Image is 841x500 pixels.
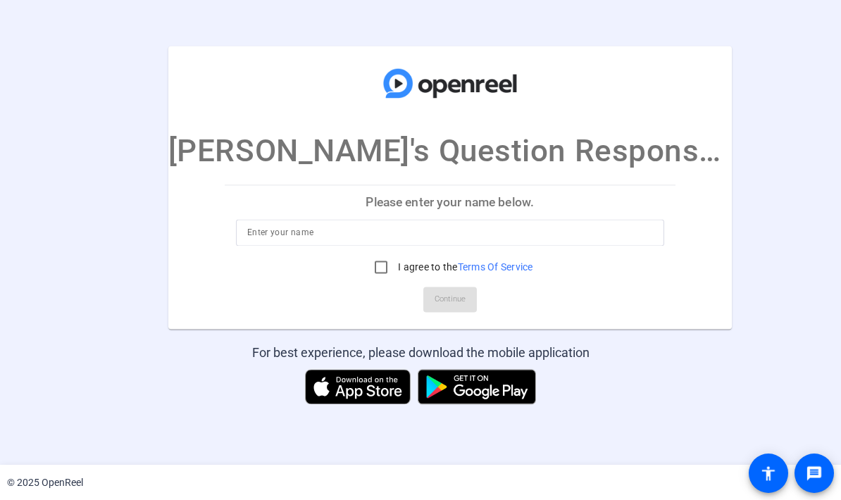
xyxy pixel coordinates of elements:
[760,465,777,482] mat-icon: accessibility
[806,465,823,482] mat-icon: message
[305,370,411,405] img: Download on the App Store
[395,261,533,275] label: I agree to the
[168,127,732,174] p: [PERSON_NAME]'s Question Responses Recordings
[7,475,83,490] div: © 2025 OpenReel
[458,262,533,273] a: Terms Of Service
[418,370,536,405] img: Get it on Google Play
[252,344,590,363] div: For best experience, please download the mobile application
[380,60,521,106] img: company-logo
[225,185,675,219] p: Please enter your name below.
[247,225,653,242] input: Enter your name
